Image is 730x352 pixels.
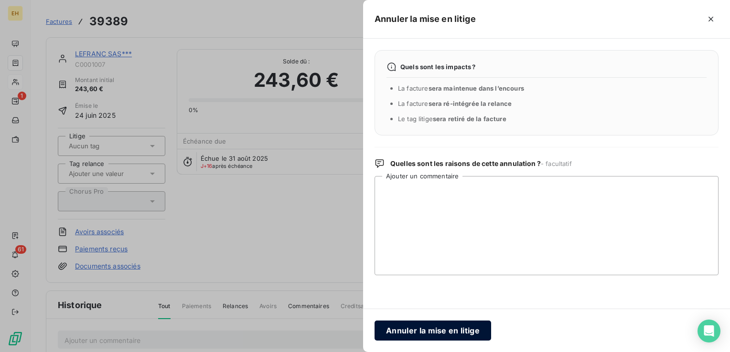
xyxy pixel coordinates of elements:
span: sera maintenue dans l’encours [429,84,524,92]
span: Le tag litige [398,115,506,123]
span: Quels sont les impacts ? [400,63,476,71]
span: - facultatif [541,160,572,167]
span: La facture [398,84,524,92]
h5: Annuler la mise en litige [375,12,476,26]
span: sera ré-intégrée la relance [429,100,512,107]
button: Annuler la mise en litige [375,321,491,341]
span: Quelles sont les raisons de cette annulation ? [390,159,572,168]
span: La facture [398,100,512,107]
div: Open Intercom Messenger [698,320,720,342]
span: sera retiré de la facture [433,115,506,123]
